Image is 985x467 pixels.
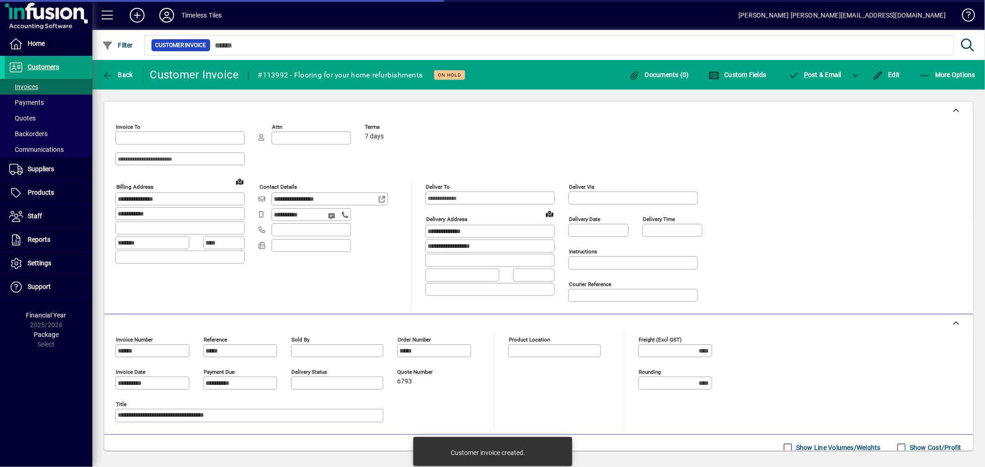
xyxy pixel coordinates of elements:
a: Suppliers [5,158,92,181]
span: 7 days [365,133,384,140]
button: Profile [152,7,181,24]
mat-label: Freight (excl GST) [639,336,682,343]
span: Customer Invoice [155,41,206,50]
span: Home [28,40,45,47]
a: View on map [542,206,557,221]
div: Timeless Tiles [181,8,222,23]
mat-label: Deliver via [569,184,594,190]
label: Show Cost/Profit [908,443,961,452]
span: More Options [919,71,976,78]
span: Financial Year [26,311,66,319]
span: Customers [28,63,59,71]
a: Staff [5,205,92,228]
mat-label: Delivery time [643,216,675,222]
button: More Options [917,66,978,83]
mat-label: Invoice number [116,336,153,343]
div: Customer Invoice [150,67,239,82]
button: Edit [870,66,902,83]
a: View on map [232,174,247,189]
span: Payments [9,99,44,106]
a: Settings [5,252,92,275]
mat-label: Sold by [291,336,309,343]
span: P [804,71,808,78]
mat-label: Payment due [204,369,235,375]
mat-label: Delivery status [291,369,327,375]
mat-label: Invoice To [116,124,140,130]
mat-label: Instructions [569,248,597,255]
span: Back [102,71,133,78]
span: Edit [872,71,900,78]
a: Products [5,181,92,204]
div: #113992 - Flooring for your home refurbishments [258,68,423,83]
span: ost & Email [788,71,842,78]
span: Custom Fields [708,71,767,78]
mat-label: Reference [204,336,227,343]
span: Communications [9,146,64,153]
span: Settings [28,259,51,267]
a: Knowledge Base [955,2,973,32]
a: Home [5,32,92,55]
span: Support [28,283,51,290]
span: Backorders [9,130,48,138]
a: Payments [5,95,92,110]
div: Customer invoice created. [451,448,525,457]
mat-label: Deliver To [426,184,450,190]
a: Backorders [5,126,92,142]
span: Staff [28,212,42,220]
span: Products [28,189,54,196]
app-page-header-button: Back [92,66,143,83]
span: Invoices [9,83,38,90]
label: Show Line Volumes/Weights [794,443,881,452]
mat-label: Rounding [639,369,661,375]
button: Add [122,7,152,24]
a: Communications [5,142,92,157]
mat-label: Title [116,401,127,407]
span: Package [34,331,59,338]
button: Filter [100,37,135,54]
span: Reports [28,236,50,243]
span: Quotes [9,114,36,122]
span: Documents (0) [629,71,689,78]
span: Quote number [397,369,453,375]
span: Terms [365,124,420,130]
span: Filter [102,42,133,49]
mat-label: Order number [398,336,431,343]
mat-label: Delivery date [569,216,600,222]
span: Suppliers [28,165,54,173]
span: On hold [438,72,461,78]
mat-label: Product location [509,336,550,343]
button: Post & Email [784,66,846,83]
a: Quotes [5,110,92,126]
div: [PERSON_NAME] [PERSON_NAME][EMAIL_ADDRESS][DOMAIN_NAME] [738,8,946,23]
a: Reports [5,228,92,251]
span: 6793 [397,378,412,385]
button: Send SMS [321,205,344,227]
a: Support [5,275,92,299]
button: Documents (0) [627,66,691,83]
mat-label: Courier Reference [569,281,611,287]
a: Invoices [5,79,92,95]
mat-label: Attn [272,124,282,130]
button: Custom Fields [706,66,769,83]
button: Back [100,66,135,83]
mat-label: Invoice date [116,369,145,375]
